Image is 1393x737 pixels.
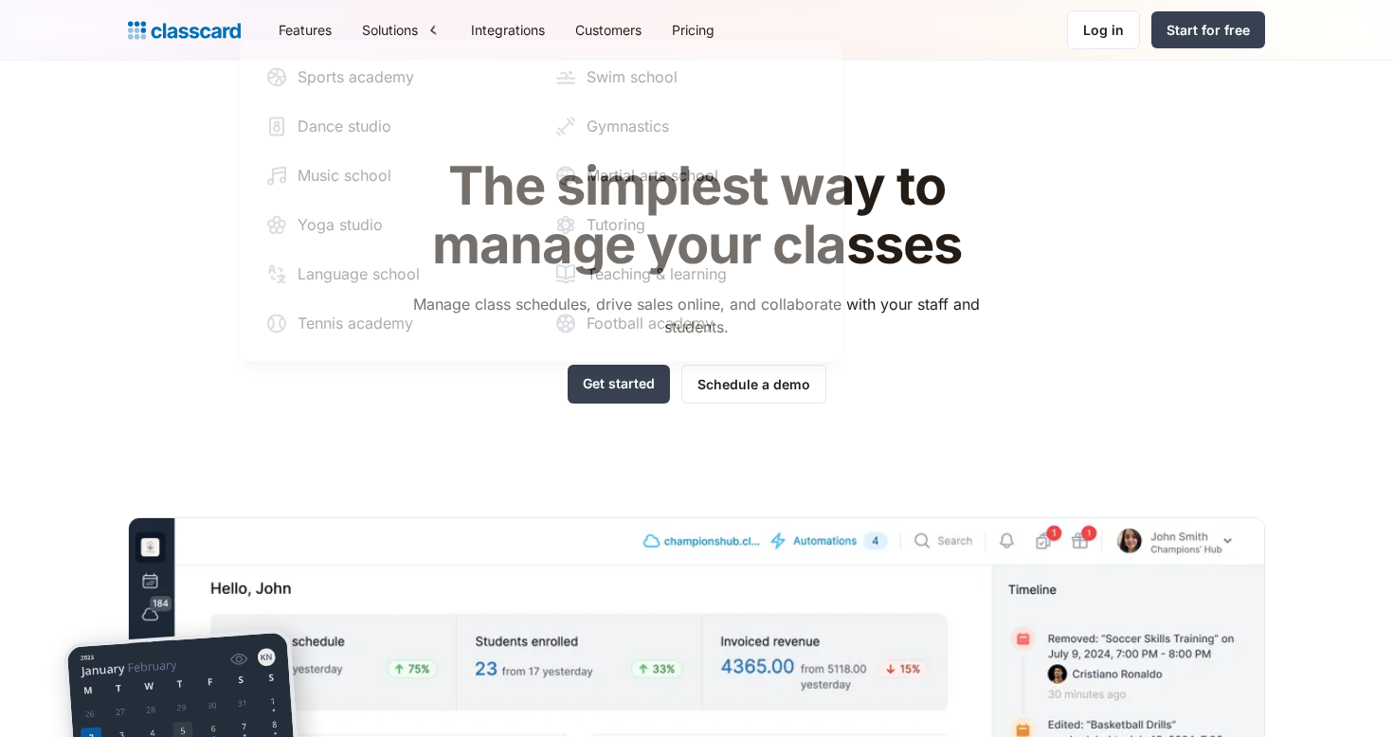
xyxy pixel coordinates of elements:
a: Customers [560,9,657,51]
a: Gymnastics [547,107,824,145]
a: Sports academy [258,58,535,96]
a: Schedule a demo [681,365,826,404]
div: Swim school [587,65,678,88]
a: Language school [258,255,535,293]
a: Log in [1067,10,1140,49]
a: Start for free [1151,11,1265,48]
div: Football academy [587,312,714,334]
a: Swim school [547,58,824,96]
a: Martial arts school [547,156,824,194]
div: Tutoring [587,213,645,236]
a: Teaching & learning [547,255,824,293]
div: Yoga studio [298,213,383,236]
nav: Solutions [238,38,844,362]
div: Tennis academy [298,312,413,334]
div: Martial arts school [587,164,718,187]
a: home [128,17,241,44]
div: Language school [298,262,420,285]
a: Dance studio [258,107,535,145]
div: Dance studio [298,115,391,137]
div: Log in [1083,20,1124,40]
div: Teaching & learning [587,262,727,285]
a: Integrations [456,9,560,51]
a: Yoga studio [258,206,535,243]
div: Start for free [1167,20,1250,40]
a: Tutoring [547,206,824,243]
a: Get started [568,365,670,404]
a: Tennis academy [258,304,535,342]
div: Gymnastics [587,115,669,137]
a: Features [263,9,347,51]
div: Sports academy [298,65,414,88]
a: Pricing [657,9,730,51]
div: Solutions [362,20,418,40]
div: Music school [298,164,391,187]
a: Football academy [547,304,824,342]
a: Music school [258,156,535,194]
div: Solutions [347,9,456,51]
